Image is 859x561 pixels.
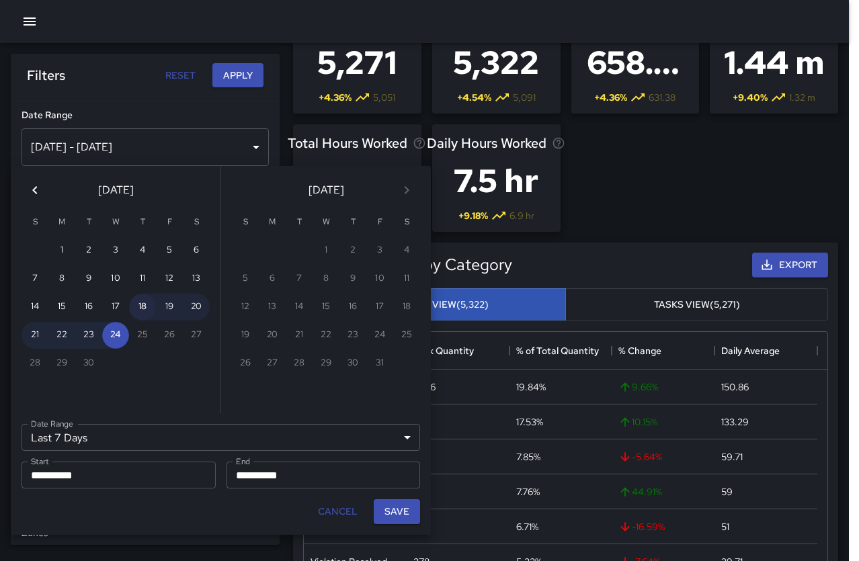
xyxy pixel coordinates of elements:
button: 1 [48,237,75,264]
button: 3 [102,237,129,264]
span: Wednesday [104,209,128,236]
button: 16 [75,294,102,320]
span: Saturday [184,209,208,236]
span: [DATE] [309,181,344,200]
span: Friday [157,209,181,236]
span: Thursday [130,209,155,236]
div: Last 7 Days [22,424,420,451]
button: 22 [48,322,75,349]
button: 2 [75,237,102,264]
span: Saturday [395,209,419,236]
span: Thursday [341,209,365,236]
button: 14 [22,294,48,320]
span: [DATE] [98,181,134,200]
button: Cancel [313,499,363,524]
button: 15 [48,294,75,320]
button: 17 [102,294,129,320]
button: 13 [183,265,210,292]
button: Save [374,499,420,524]
span: Monday [50,209,74,236]
button: 24 [102,322,129,349]
button: 21 [22,322,48,349]
button: 7 [22,265,48,292]
label: End [236,456,250,467]
button: 18 [129,294,156,320]
label: Date Range [31,418,73,429]
span: Tuesday [287,209,311,236]
span: Sunday [233,209,257,236]
button: Previous month [22,177,48,204]
button: 8 [48,265,75,292]
button: 4 [129,237,156,264]
button: 10 [102,265,129,292]
span: Wednesday [314,209,338,236]
button: 20 [183,294,210,320]
span: Friday [368,209,392,236]
button: 9 [75,265,102,292]
button: 19 [156,294,183,320]
span: Sunday [23,209,47,236]
span: Monday [260,209,284,236]
button: 11 [129,265,156,292]
button: 5 [156,237,183,264]
button: 6 [183,237,210,264]
button: 12 [156,265,183,292]
button: 23 [75,322,102,349]
label: Start [31,456,49,467]
span: Tuesday [77,209,101,236]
